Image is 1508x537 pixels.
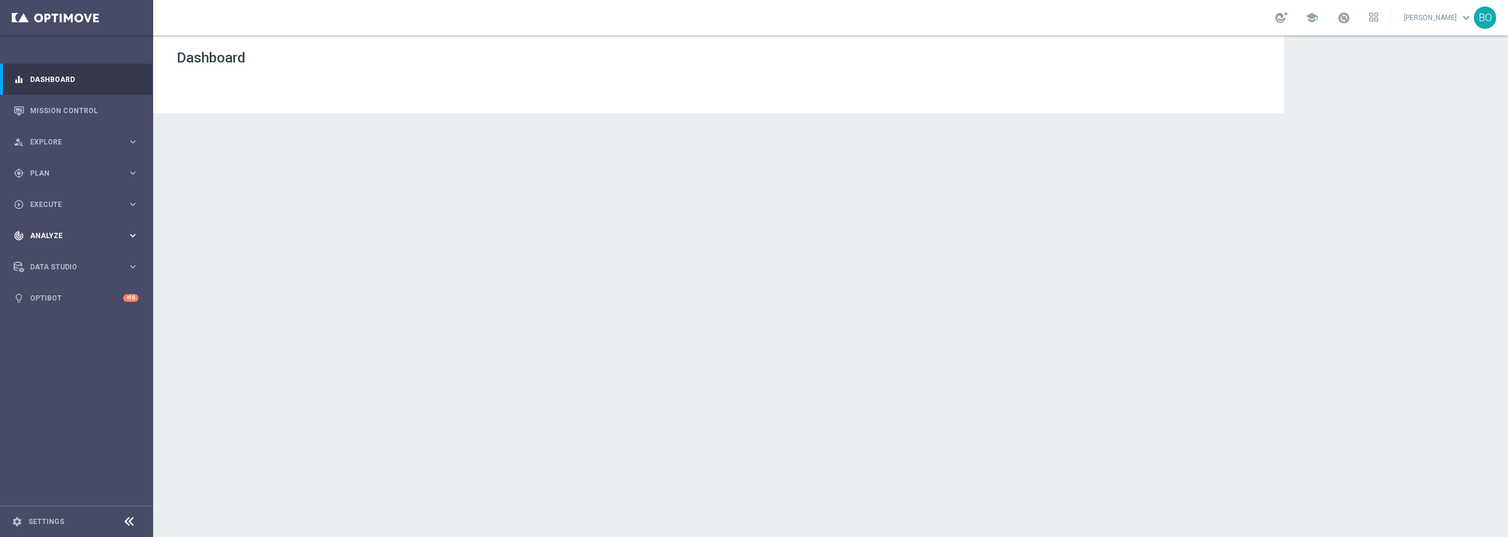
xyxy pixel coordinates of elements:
[1474,6,1496,29] div: BO
[30,64,138,95] a: Dashboard
[14,230,24,241] i: track_changes
[30,95,138,126] a: Mission Control
[14,262,127,272] div: Data Studio
[14,293,24,304] i: lightbulb
[14,137,24,147] i: person_search
[13,262,139,272] button: Data Studio keyboard_arrow_right
[13,169,139,178] button: gps_fixed Plan keyboard_arrow_right
[127,136,138,147] i: keyboard_arrow_right
[30,263,127,271] span: Data Studio
[1403,9,1474,27] a: [PERSON_NAME]keyboard_arrow_down
[14,74,24,85] i: equalizer
[14,282,138,314] div: Optibot
[1460,11,1473,24] span: keyboard_arrow_down
[14,64,138,95] div: Dashboard
[30,201,127,208] span: Execute
[1305,11,1318,24] span: school
[127,199,138,210] i: keyboard_arrow_right
[14,199,127,210] div: Execute
[30,170,127,177] span: Plan
[30,282,123,314] a: Optibot
[13,200,139,209] button: play_circle_outline Execute keyboard_arrow_right
[13,75,139,84] button: equalizer Dashboard
[14,168,24,179] i: gps_fixed
[14,95,138,126] div: Mission Control
[14,199,24,210] i: play_circle_outline
[13,231,139,241] button: track_changes Analyze keyboard_arrow_right
[30,232,127,239] span: Analyze
[28,518,64,525] a: Settings
[12,516,22,527] i: settings
[123,294,138,302] div: +10
[30,139,127,146] span: Explore
[13,106,139,116] button: Mission Control
[14,230,127,241] div: Analyze
[13,294,139,303] button: lightbulb Optibot +10
[127,167,138,179] i: keyboard_arrow_right
[127,261,138,272] i: keyboard_arrow_right
[127,230,138,241] i: keyboard_arrow_right
[14,168,127,179] div: Plan
[14,137,127,147] div: Explore
[13,137,139,147] button: person_search Explore keyboard_arrow_right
